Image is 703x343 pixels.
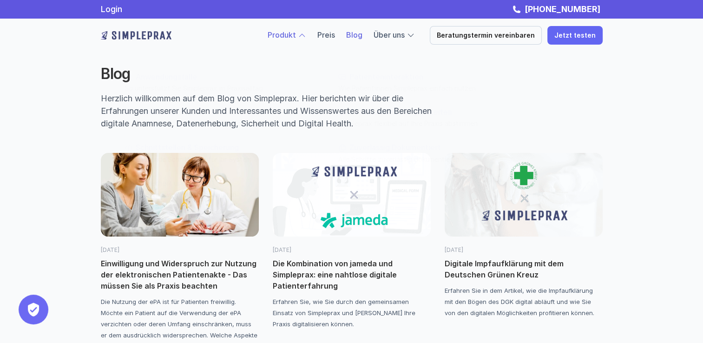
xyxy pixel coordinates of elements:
[117,171,327,206] a: Sicherheit und DSGVOSo schützen wir Ihre Patientendaten
[437,32,535,40] p: Beratungstermin vereinbaren
[101,153,259,237] img: Elektronische Patientenakte
[273,246,431,254] p: [DATE]
[445,285,603,318] p: Erfahren Sie in dem Artikel, wie die Impfaufklärung mit den Bögen des DGK digital abläuft und wie...
[349,73,533,81] p: Patienteninteraktion
[117,65,327,100] a: AnwendungsfälleSo unterstützt Sie Simpleprax im Praxisalltag
[331,100,541,136] a: KonfigurationsmöglichkeitenSimpleprax flexibel auf Ihre Praxis abstimmen
[522,4,603,14] a: [PHONE_NUMBER]
[101,258,259,291] p: Einwilligung und Widerspruch zur Nutzung der elektronischen Patientenakte - Das müssen Sie als Pr...
[117,136,327,171] a: Schnittstellen & SpeicherungDie passende Schnittstelle für Ihr System
[445,153,603,318] a: [DATE]Digitale Impfaufklärung mit dem Deutschen Grünen KreuzErfahren Sie in dem Artikel, wie die ...
[273,296,431,330] p: Erfahren Sie, wie Sie durch den gemeinsamen Einsatz von Simpleprax und [PERSON_NAME] Ihre Praxis ...
[136,73,320,81] p: Anwendungsfälle
[445,258,603,280] p: Digitale Impfaufklärung mit dem Deutschen Grünen Kreuz
[554,32,596,40] p: Jetzt testen
[101,246,259,254] p: [DATE]
[136,178,320,187] p: Sicherheit und DSGVO
[125,190,320,199] p: So schützen wir Ihre Patientendaten
[349,143,533,152] p: Zuverlässig Dokumentiert
[125,83,320,93] p: So unterstützt Sie Simpleprax im Praxisalltag
[445,246,603,254] p: [DATE]
[101,65,449,83] h2: Blog
[125,119,320,128] p: So klären Sie mit Simpleprax rechtssicher auf
[338,154,533,164] p: Alle Schritte zuverlässig dokumentieren
[101,92,452,130] p: Herzlich willkommen auf dem Blog von Simpleprax. Hier berichten wir über die Erfahrungen unserer ...
[136,143,320,152] p: Schnittstellen & Speicherung
[525,4,600,14] strong: [PHONE_NUMBER]
[374,30,405,40] a: Über uns
[317,30,335,40] a: Preis
[273,153,431,330] a: [DATE]Die Kombination von jameda und Simpleprax: eine nahtlose digitale PatienterfahrungErfahren ...
[273,258,431,291] p: Die Kombination von jameda und Simpleprax: eine nahtlose digitale Patienterfahrung
[101,4,122,14] a: Login
[331,136,541,171] a: Zuverlässig DokumentiertAlle Schritte zuverlässig dokumentieren
[268,30,296,40] a: Produkt
[338,119,533,128] p: Simpleprax flexibel auf Ihre Praxis abstimmen
[338,83,533,93] p: Wie Patient:innen Simpleprax einfach nutzen
[430,26,542,45] a: Beratungstermin vereinbaren
[136,108,320,117] p: Aufklärung
[349,108,533,117] p: Konfigurationsmöglichkeiten
[117,100,327,136] a: AufklärungSo klären Sie mit Simpleprax rechtssicher auf
[547,26,603,45] a: Jetzt testen
[125,154,320,164] p: Die passende Schnittstelle für Ihr System
[346,30,362,40] a: Blog
[331,65,541,100] a: PatienteninteraktionWie Patient:innen Simpleprax einfach nutzen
